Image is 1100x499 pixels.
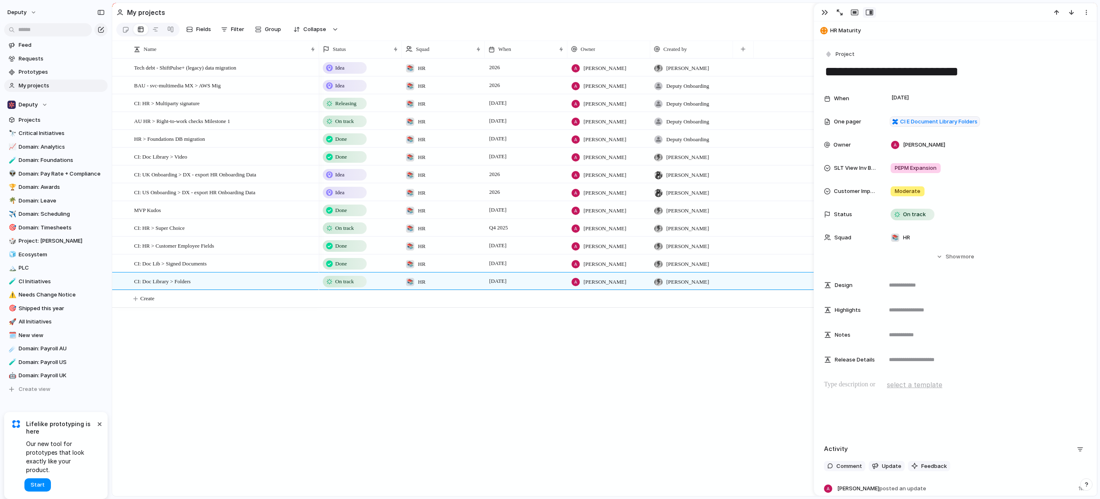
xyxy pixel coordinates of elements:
div: 📚 [406,189,414,197]
span: Status [333,45,346,53]
span: Deputy Onboarding [666,100,709,108]
span: HR [418,82,425,90]
div: 🚀 [9,317,14,327]
span: Domain: Payroll US [19,358,105,366]
div: 🧊 [9,250,14,259]
h2: My projects [127,7,165,17]
span: Update [882,462,901,470]
div: 🔭Critical Initiatives [4,127,108,140]
span: CI: UK Onboarding > DX - export HR Onboarding Data [134,169,256,179]
span: HR [418,100,425,108]
span: Prototypes [19,68,105,76]
button: Project [823,48,857,60]
button: 🗓️ [7,331,16,340]
span: Name [144,45,156,53]
span: CI: US Onboarding > DX - export HR Onboarding Data [134,187,255,197]
div: 👽 [9,169,14,178]
span: CI E Document Library Folders [900,118,978,126]
button: select a template [886,378,944,391]
span: [DATE] [487,258,509,268]
span: Done [335,206,347,215]
button: 🤖 [7,371,16,380]
span: Feed [19,41,105,49]
span: CI: Doc Library > Video [134,152,187,161]
div: 🤖 [9,371,14,381]
a: 🚀All Initiatives [4,316,108,328]
span: PEPM Expansion [895,164,937,172]
span: Create [140,294,154,303]
span: Created by [663,45,687,53]
span: New view [19,331,105,340]
span: CI: Doc Lib > Signed Documents [134,258,207,268]
button: Dismiss [94,419,104,429]
a: Feed [4,39,108,51]
span: PLC [19,264,105,272]
span: Release Details [835,356,875,364]
span: [PERSON_NAME] [584,171,626,179]
div: 📚 [406,135,414,144]
a: Requests [4,53,108,65]
span: Status [834,210,852,219]
div: 🗓️ [9,330,14,340]
button: ☄️ [7,345,16,353]
span: Projects [19,116,105,124]
span: [PERSON_NAME] [903,141,945,149]
span: [PERSON_NAME] [666,207,709,215]
span: CI: HR > Multiparty signature [134,98,199,108]
span: CI: HR > Customer Employee Fields [134,241,214,250]
span: [PERSON_NAME] [837,485,926,493]
button: 🌴 [7,197,16,205]
button: Comment [824,461,865,472]
span: My projects [19,82,105,90]
span: Customer Impact [834,187,877,195]
span: Fields [196,25,211,34]
span: Deputy [19,101,38,109]
button: ⚠️ [7,291,16,299]
span: Project [836,50,855,58]
span: 2026 [487,187,502,197]
span: Done [335,135,347,143]
span: HR [418,207,425,215]
span: AU HR > Right-to-work checks Milestone 1 [134,116,230,125]
button: 🏔️ [7,264,16,272]
button: 🧪 [7,156,16,164]
a: 🤖Domain: Payroll UK [4,369,108,382]
span: [PERSON_NAME] [584,189,626,197]
span: HR [418,242,425,251]
div: ☄️ [9,344,14,354]
div: 🌴Domain: Leave [4,195,108,207]
div: 🧪 [9,357,14,367]
span: [PERSON_NAME] [666,224,709,233]
span: Idea [335,188,344,197]
span: Idea [335,64,344,72]
div: 🎯Shipped this year [4,302,108,315]
span: On track [335,224,354,232]
span: Design [835,281,853,289]
span: select a template [887,380,942,390]
span: 2026 [487,63,502,72]
span: CI: Doc Library > Folders [134,276,191,286]
span: [PERSON_NAME] [584,207,626,215]
span: [PERSON_NAME] [584,100,626,108]
div: 🧊Ecosystem [4,248,108,261]
span: Highlights [835,306,861,314]
a: 🎯Domain: Timesheets [4,222,108,234]
span: [PERSON_NAME] [584,260,626,268]
div: 👽Domain: Pay Rate + Compliance [4,168,108,180]
span: [PERSON_NAME] [584,64,626,72]
span: [DATE] [487,116,509,126]
span: Needs Change Notice [19,291,105,299]
div: 📚 [406,82,414,90]
span: Squad [416,45,430,53]
span: MVP Kudos [134,205,161,215]
span: Domain: Timesheets [19,224,105,232]
span: [PERSON_NAME] [666,278,709,286]
button: Update [869,461,905,472]
span: Releasing [335,99,356,108]
button: Create view [4,383,108,395]
span: HR [418,118,425,126]
span: [PERSON_NAME] [584,278,626,286]
span: CI Initiatives [19,277,105,286]
span: BAU - svc-multimedia MX > AWS Mig [134,80,221,90]
span: [PERSON_NAME] [584,224,626,233]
